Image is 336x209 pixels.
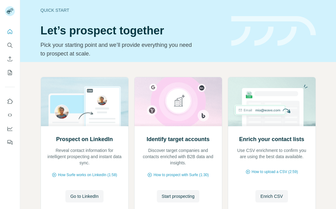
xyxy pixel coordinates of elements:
h1: Let’s prospect together [41,24,224,37]
p: Use CSV enrichment to confirm you are using the best data available. [234,147,309,160]
h2: Prospect on LinkedIn [56,135,113,144]
p: Discover target companies and contacts enriched with B2B data and insights. [141,147,216,166]
button: Enrich CSV [5,53,15,64]
button: Use Surfe API [5,109,15,121]
button: Use Surfe on LinkedIn [5,96,15,107]
button: Enrich CSV [255,190,288,202]
button: My lists [5,67,15,78]
span: Enrich CSV [260,193,283,199]
h2: Enrich your contact lists [239,135,304,144]
img: Identify target accounts [134,77,222,126]
img: Enrich your contact lists [228,77,316,126]
button: Dashboard [5,123,15,134]
span: Go to LinkedIn [70,193,99,199]
div: Quick start [41,7,224,13]
h2: Identify target accounts [147,135,210,144]
span: How Surfe works on LinkedIn (1:58) [58,172,117,178]
button: Search [5,40,15,51]
p: Pick your starting point and we’ll provide everything you need to prospect at scale. [41,41,196,58]
span: How to prospect with Surfe (1:30) [153,172,209,178]
span: Start prospecting [162,193,195,199]
button: Feedback [5,137,15,148]
p: Reveal contact information for intelligent prospecting and instant data sync. [47,147,122,166]
button: Go to LinkedIn [65,190,104,202]
img: banner [231,16,316,46]
span: How to upload a CSV (2:59) [252,169,298,175]
button: Quick start [5,26,15,37]
button: Start prospecting [157,190,200,202]
img: Prospect on LinkedIn [41,77,129,126]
